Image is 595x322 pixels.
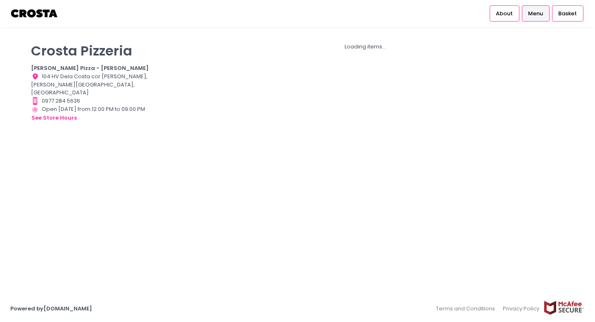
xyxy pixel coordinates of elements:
[31,97,157,105] div: 0977 284 5636
[31,64,149,72] b: [PERSON_NAME] Pizza - [PERSON_NAME]
[10,6,59,21] img: logo
[167,43,564,51] div: Loading items...
[490,5,519,21] a: About
[10,305,92,312] a: Powered by[DOMAIN_NAME]
[543,300,585,315] img: mcafee-secure
[496,10,513,18] span: About
[436,300,499,317] a: Terms and Conditions
[528,10,543,18] span: Menu
[499,300,544,317] a: Privacy Policy
[522,5,550,21] a: Menu
[31,43,157,59] p: Crosta Pizzeria
[558,10,577,18] span: Basket
[31,105,157,123] div: Open [DATE] from 12:00 PM to 09:00 PM
[31,113,77,123] button: see store hours
[31,72,157,97] div: 104 HV Dela Costa cor [PERSON_NAME], [PERSON_NAME][GEOGRAPHIC_DATA], [GEOGRAPHIC_DATA]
